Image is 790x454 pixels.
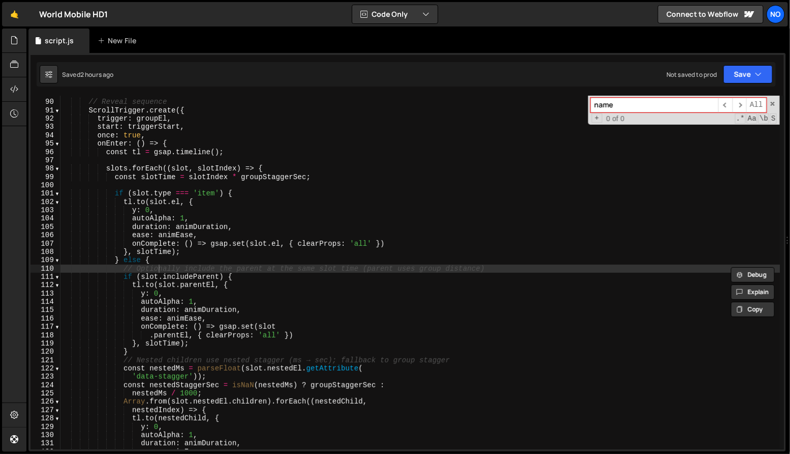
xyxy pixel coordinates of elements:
[31,281,60,289] div: 112
[31,348,60,356] div: 120
[2,2,27,26] a: 🤙
[31,98,60,106] div: 90
[45,36,74,46] div: script.js
[731,267,775,282] button: Debug
[31,248,60,256] div: 108
[31,206,60,214] div: 103
[31,265,60,273] div: 110
[31,189,60,197] div: 101
[31,306,60,314] div: 115
[31,389,60,398] div: 125
[31,315,60,323] div: 116
[31,356,60,364] div: 121
[31,298,60,306] div: 114
[31,223,60,231] div: 105
[31,323,60,331] div: 117
[735,113,746,124] span: RegExp Search
[591,98,718,112] input: Search for
[718,98,733,112] span: ​
[31,164,60,173] div: 98
[31,148,60,156] div: 96
[31,214,60,222] div: 104
[747,113,757,124] span: CaseSensitive Search
[723,65,773,83] button: Save
[98,36,140,46] div: New File
[31,381,60,389] div: 124
[770,113,777,124] span: Search In Selection
[31,181,60,189] div: 100
[31,414,60,422] div: 128
[352,5,438,23] button: Code Only
[31,373,60,381] div: 123
[31,123,60,131] div: 93
[31,115,60,123] div: 92
[31,423,60,431] div: 129
[31,364,60,373] div: 122
[31,231,60,239] div: 106
[767,5,785,23] a: No
[758,113,769,124] span: Whole Word Search
[658,5,764,23] a: Connect to Webflow
[31,198,60,206] div: 102
[31,139,60,148] div: 95
[31,439,60,447] div: 131
[31,156,60,164] div: 97
[733,98,747,112] span: ​
[62,70,114,79] div: Saved
[731,285,775,300] button: Explain
[666,70,717,79] div: Not saved to prod
[602,115,629,123] span: 0 of 0
[31,240,60,248] div: 107
[31,406,60,414] div: 127
[746,98,767,112] span: Alt-Enter
[80,70,114,79] div: 2 hours ago
[592,113,602,123] span: Toggle Replace mode
[31,290,60,298] div: 113
[31,398,60,406] div: 126
[39,8,108,20] div: World Mobile HD1
[31,339,60,348] div: 119
[31,331,60,339] div: 118
[31,106,60,115] div: 91
[31,273,60,281] div: 111
[31,431,60,439] div: 130
[731,302,775,317] button: Copy
[31,173,60,181] div: 99
[31,131,60,139] div: 94
[31,256,60,264] div: 109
